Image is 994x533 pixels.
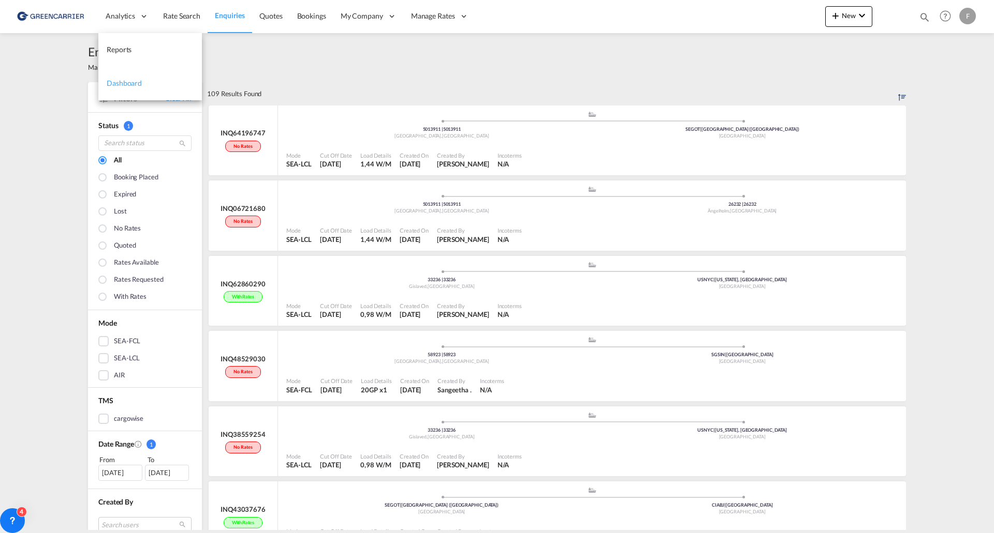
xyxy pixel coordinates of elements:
[98,135,192,151] input: Search status
[498,151,522,159] div: Incoterms
[400,502,401,508] span: |
[711,352,773,357] span: SGSIN [GEOGRAPHIC_DATA]
[442,427,443,433] span: |
[898,82,906,105] div: Sort by: Created on
[225,366,260,378] div: No rates
[442,277,443,282] span: |
[225,141,260,153] div: No rates
[400,452,429,460] div: Created On
[114,155,122,166] div: All
[224,517,262,529] div: With rates
[225,216,260,227] div: No rates
[409,283,428,289] span: Gislaved
[286,452,312,460] div: Mode
[114,189,136,201] div: Expired
[98,396,113,405] span: TMS
[215,11,245,20] span: Enquiries
[400,461,420,469] span: [DATE]
[98,414,192,424] md-checkbox: cargowise
[147,439,156,449] span: 1
[919,11,930,23] md-icon: icon-magnify
[685,126,799,132] span: SEGOT [GEOGRAPHIC_DATA] ([GEOGRAPHIC_DATA])
[394,208,442,214] span: [GEOGRAPHIC_DATA]
[98,121,118,130] span: Status
[441,133,442,139] span: ,
[724,502,726,508] span: |
[147,454,192,465] div: To
[286,377,312,385] div: Mode
[394,358,442,364] span: [GEOGRAPHIC_DATA]
[437,160,489,168] span: [PERSON_NAME]
[498,452,522,460] div: Incoterms
[437,452,489,460] div: Created By
[728,201,743,207] span: 26232
[114,353,140,363] div: SEA-LCL
[829,9,842,22] md-icon: icon-plus 400-fg
[480,377,504,385] div: Incoterms
[437,377,472,385] div: Created By
[427,283,428,289] span: ,
[829,11,868,20] span: New
[360,159,391,169] div: 1,44 W/M
[106,11,135,21] span: Analytics
[443,201,461,207] span: 5013911
[320,226,352,234] div: Cut Off Date
[442,352,443,357] span: |
[320,160,341,168] span: [DATE]
[498,159,509,169] div: N/A
[437,159,489,169] div: Fredrik Fagerman
[221,354,266,363] div: INQ48529030
[400,226,429,234] div: Created On
[320,377,353,385] div: Cut Off Date
[719,509,766,514] span: [GEOGRAPHIC_DATA]
[825,6,872,27] button: icon-plus 400-fgNewicon-chevron-down
[937,7,954,25] span: Help
[286,460,312,469] div: SEA-LCL
[360,235,391,244] div: 1,44 W/M
[286,385,312,394] div: SEA-FCL
[320,151,352,159] div: Cut Off Date
[360,226,391,234] div: Load Details
[286,226,312,234] div: Mode
[320,386,341,394] span: [DATE]
[221,279,266,288] div: INQ62860290
[320,235,341,243] span: [DATE]
[400,460,429,469] div: 26 Aug 2025
[725,352,726,357] span: |
[221,128,266,138] div: INQ64196747
[713,277,715,282] span: |
[586,262,598,267] md-icon: assets/icons/custom/ship-fill.svg
[320,385,353,394] div: 26 Aug 2025
[409,434,428,439] span: Gislaved
[719,283,766,289] span: [GEOGRAPHIC_DATA]
[114,172,158,184] div: Booking placed
[224,291,262,303] div: With rates
[88,63,163,72] span: Manage all your searches
[98,67,202,100] a: Dashboard
[428,283,474,289] span: [GEOGRAPHIC_DATA]
[320,159,352,169] div: 26 Aug 2025
[442,201,443,207] span: |
[107,45,131,54] span: Reports
[207,406,906,482] div: INQ38559254No rates assets/icons/custom/ship-fill.svgassets/icons/custom/roll-o-plane.svgOrigin S...
[341,11,383,21] span: My Company
[98,465,142,480] div: [DATE]
[437,151,489,159] div: Created By
[423,126,443,132] span: 5013911
[114,275,164,286] div: Rates Requested
[418,509,465,514] span: [GEOGRAPHIC_DATA]
[163,11,200,20] span: Rate Search
[441,208,442,214] span: ,
[730,208,777,214] span: [GEOGRAPHIC_DATA]
[697,277,787,282] span: USNYC [US_STATE], [GEOGRAPHIC_DATA]
[697,427,787,433] span: USNYC [US_STATE], [GEOGRAPHIC_DATA]
[719,358,766,364] span: [GEOGRAPHIC_DATA]
[400,377,429,385] div: Created On
[428,434,474,439] span: [GEOGRAPHIC_DATA]
[98,353,192,363] md-checkbox: SEA-LCL
[320,310,352,319] div: 26 Aug 2025
[442,358,489,364] span: [GEOGRAPHIC_DATA]
[729,208,730,214] span: ,
[428,352,443,357] span: 58923
[719,133,766,139] span: [GEOGRAPHIC_DATA]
